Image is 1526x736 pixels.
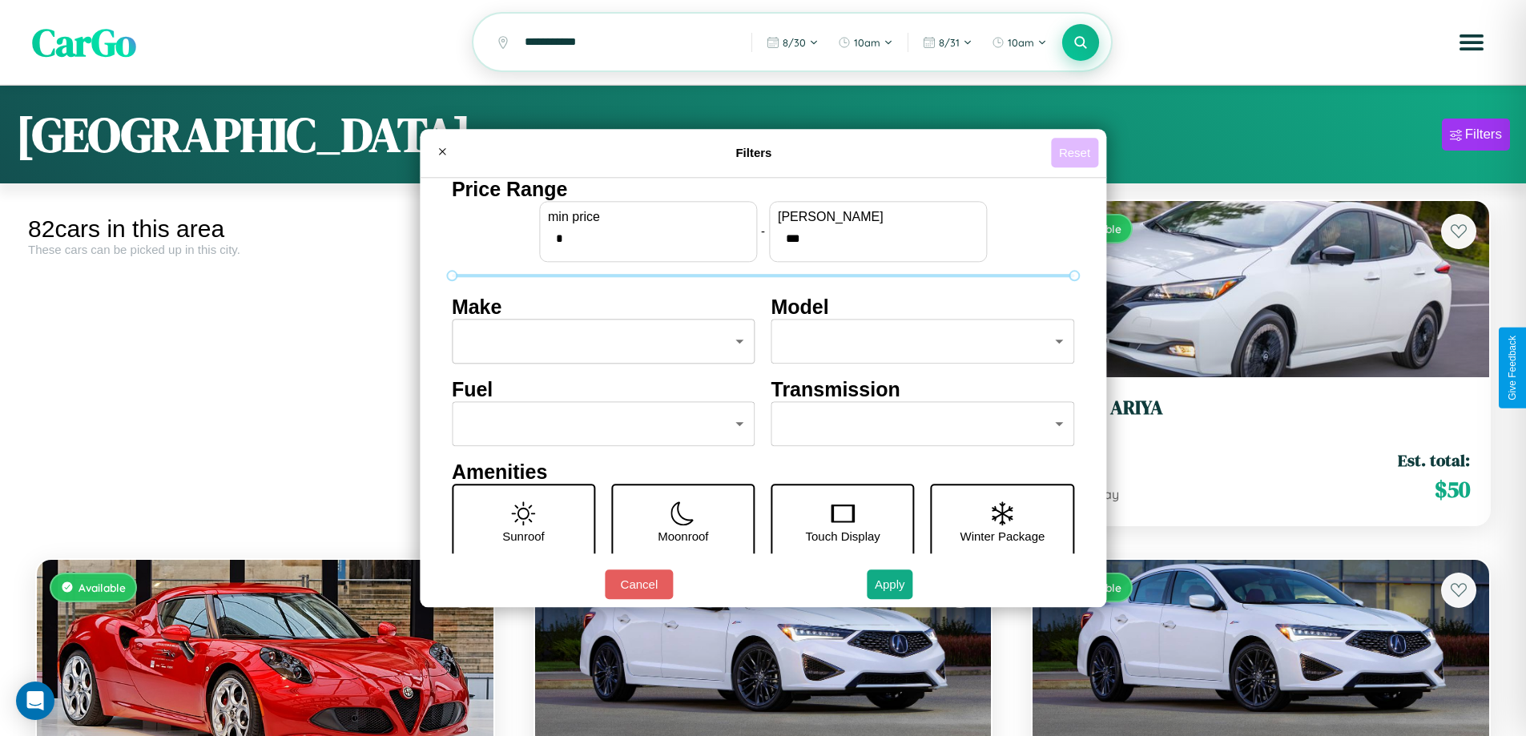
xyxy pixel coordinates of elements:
[854,36,880,49] span: 10am
[452,378,755,401] h4: Fuel
[915,30,980,55] button: 8/31
[984,30,1055,55] button: 10am
[79,581,126,594] span: Available
[16,682,54,720] div: Open Intercom Messenger
[502,525,545,547] p: Sunroof
[16,102,471,167] h1: [GEOGRAPHIC_DATA]
[452,178,1074,201] h4: Price Range
[658,525,708,547] p: Moonroof
[28,215,502,243] div: 82 cars in this area
[548,210,748,224] label: min price
[761,220,765,242] p: -
[457,146,1051,159] h4: Filters
[960,525,1045,547] p: Winter Package
[1442,119,1510,151] button: Filters
[759,30,827,55] button: 8/30
[1052,396,1470,436] a: Nissan ARIYA2014
[783,36,806,49] span: 8 / 30
[771,378,1075,401] h4: Transmission
[1051,138,1098,167] button: Reset
[771,296,1075,319] h4: Model
[1507,336,1518,400] div: Give Feedback
[1398,448,1470,472] span: Est. total:
[32,16,136,69] span: CarGo
[28,243,502,256] div: These cars can be picked up in this city.
[805,525,880,547] p: Touch Display
[1008,36,1034,49] span: 10am
[1449,20,1494,65] button: Open menu
[939,36,960,49] span: 8 / 31
[452,461,1074,484] h4: Amenities
[778,210,978,224] label: [PERSON_NAME]
[605,569,673,599] button: Cancel
[1435,473,1470,505] span: $ 50
[452,296,755,319] h4: Make
[1465,127,1502,143] div: Filters
[867,569,913,599] button: Apply
[830,30,901,55] button: 10am
[1052,396,1470,420] h3: Nissan ARIYA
